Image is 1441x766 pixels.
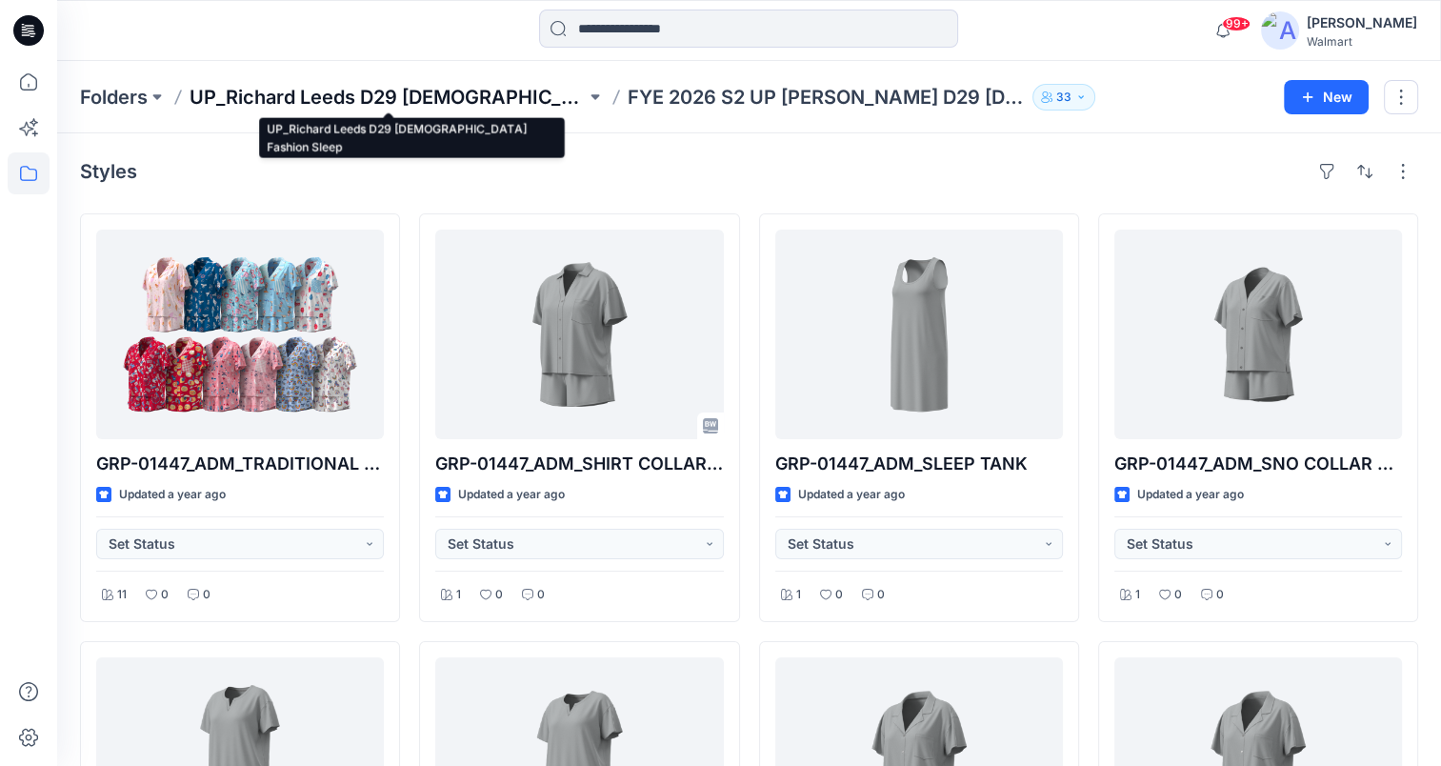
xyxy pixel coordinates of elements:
a: GRP-01447_ADM_TRADITIONAL NOTCH COLLAR OP1_COLORWAY [96,230,384,439]
p: GRP-01447_ADM_SNO COLLAR BTN FRT SHORTY [1114,451,1402,477]
p: 1 [456,585,461,605]
div: Walmart [1307,34,1417,49]
p: 0 [1216,585,1224,605]
span: 99+ [1222,16,1251,31]
p: GRP-01447_ADM_SHIRT COLLAR PJ SET [435,451,723,477]
p: Updated a year ago [458,485,565,505]
p: 0 [1174,585,1182,605]
p: 0 [835,585,843,605]
p: 0 [161,585,169,605]
p: 0 [537,585,545,605]
p: 11 [117,585,127,605]
button: New [1284,80,1369,114]
a: UP_Richard Leeds D29 [DEMOGRAPHIC_DATA] Fashion Sleep [190,84,586,111]
p: Updated a year ago [119,485,226,505]
p: FYE 2026 S2 UP [PERSON_NAME] D29 [DEMOGRAPHIC_DATA] fashion Sleepwear [628,84,1024,111]
a: Folders [80,84,148,111]
p: 1 [796,585,801,605]
p: 1 [1135,585,1140,605]
h4: Styles [80,160,137,183]
a: GRP-01447_ADM_SLEEP TANK [775,230,1063,439]
a: GRP-01447_ADM_SNO COLLAR BTN FRT SHORTY [1114,230,1402,439]
button: 33 [1032,84,1095,111]
p: GRP-01447_ADM_SLEEP TANK [775,451,1063,477]
p: Updated a year ago [798,485,905,505]
p: 33 [1056,87,1071,108]
p: GRP-01447_ADM_TRADITIONAL NOTCH COLLAR OP1_COLORWAY [96,451,384,477]
p: Updated a year ago [1137,485,1244,505]
p: 0 [203,585,210,605]
img: avatar [1261,11,1299,50]
a: GRP-01447_ADM_SHIRT COLLAR PJ SET [435,230,723,439]
p: 0 [495,585,503,605]
p: 0 [877,585,885,605]
div: [PERSON_NAME] [1307,11,1417,34]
